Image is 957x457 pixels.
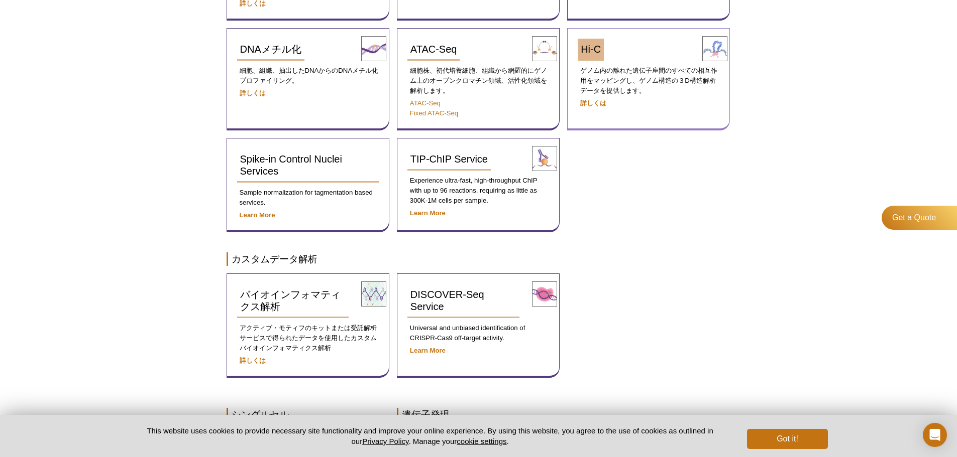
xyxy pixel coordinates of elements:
a: DNAメチル化 [237,39,304,61]
a: Learn More [410,209,446,217]
p: アクティブ・モティフのキットまたは受託解析サービスで得られたデータを使用したカスタムバイオインフォマティクス解析 [237,323,379,353]
a: 詳しくは [240,89,266,97]
div: Open Intercom Messenger [923,423,947,447]
img: DISCOVER-Seq Service [532,281,557,307]
a: Learn More [240,211,275,219]
p: 細胞、組織、抽出したDNAからのDNAメチル化プロファイリング。 [237,66,379,86]
img: DNA Methylation Services [361,36,386,61]
img: TIP-ChIP Service [532,146,557,171]
a: Get a Quote [882,206,957,230]
button: cookie settings [457,437,506,445]
a: TIP-ChIP Service [407,148,491,171]
a: ATAC-Seq [407,39,460,61]
span: DISCOVER-Seq Service [410,289,484,312]
a: Learn More [410,347,446,354]
span: ATAC-Seq [410,44,457,55]
p: Experience ultra-fast, high-throughput ChIP with up to 96 reactions, requiring as little as 300K-... [407,176,549,206]
h2: 遺伝子発現 [397,408,560,421]
button: Got it! [747,429,827,449]
p: 細胞株、初代培養細胞、組織から網羅的にゲノム上のオープンクロマチン領域、活性化領域を解析します。 [407,66,549,96]
p: Universal and unbiased identification of CRISPR-Cas9 off-target activity. [407,323,549,343]
a: 詳しくは [580,99,606,107]
a: DISCOVER-Seq Service [407,284,519,318]
a: Hi-C [578,39,604,61]
h2: シングルセル [227,408,389,421]
img: Hi-C Service [702,36,727,61]
img: ATAC-Seq Services [532,36,557,61]
a: 詳しくは [240,357,266,364]
a: Spike-in Control Nuclei Services [237,148,379,183]
p: ゲノム内の離れた遺伝子座間のすべての相互作用をマッピングし、ゲノム構造の３D構造解析データを提供します。 [578,66,719,96]
p: This website uses cookies to provide necessary site functionality and improve your online experie... [130,425,731,446]
p: Sample normalization for tagmentation based services. [237,188,379,208]
span: Hi-C [581,44,601,55]
span: バイオインフォマティクス解析 [240,289,341,312]
span: Spike-in Control Nuclei Services [240,154,342,177]
a: Fixed ATAC-Seq [410,109,458,117]
a: Privacy Policy [362,437,408,445]
span: DNAメチル化 [240,44,301,55]
img: Bioinformatic Services [361,281,386,307]
a: バイオインフォマティクス解析 [237,284,349,318]
h2: カスタムデータ解析 [227,252,731,266]
span: TIP-ChIP Service [410,154,488,165]
a: ATAC-Seq [410,99,441,107]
